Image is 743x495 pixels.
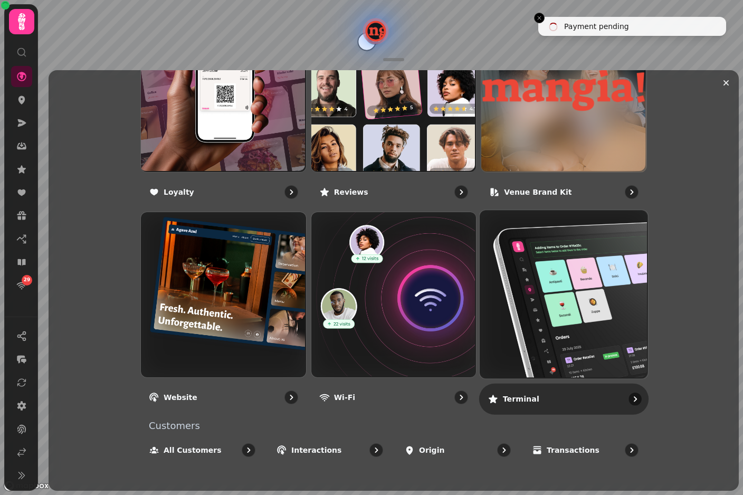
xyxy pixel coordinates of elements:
img: Wi-Fi [310,211,475,376]
p: Interactions [291,445,341,455]
p: Website [164,392,197,403]
p: Terminal [503,394,539,404]
a: Mapbox logo [3,480,50,492]
img: Terminal [479,210,647,378]
svg: go to [286,187,297,197]
button: Close drawer [718,74,735,91]
p: Transactions [547,445,599,455]
p: Venue brand kit [504,187,571,197]
svg: go to [286,392,297,403]
a: 29 [11,275,32,296]
button: Manja [367,23,384,40]
img: Website [140,211,305,376]
svg: go to [630,394,640,404]
svg: go to [626,445,637,455]
p: Reviews [334,187,368,197]
svg: go to [243,445,254,455]
a: TerminalTerminal [479,210,649,415]
svg: go to [371,445,382,455]
p: Origin [419,445,444,455]
a: LoyaltyLoyalty [140,7,307,208]
div: Map marker [358,33,375,53]
button: Close toast [534,13,545,23]
a: Origin [396,435,519,465]
a: WebsiteWebsite [140,212,307,413]
span: 29 [24,277,31,284]
a: Transactions [523,435,647,465]
svg: go to [626,187,637,197]
a: Wi-FiWi-Fi [311,212,477,413]
p: Wi-Fi [334,392,355,403]
p: Customers [149,421,647,431]
svg: go to [499,445,509,455]
svg: go to [456,392,466,403]
button: Contini [358,33,375,50]
p: All customers [164,445,222,455]
a: Interactions [268,435,392,465]
div: Payment pending [564,21,629,32]
img: Reviews [310,6,475,172]
div: Map marker [367,23,384,43]
img: aHR0cHM6Ly9maWxlcy5zdGFtcGVkZS5haS8wMzEyNjA1NS0zNjFmLTExZWEtOTQ3Mi0wNmE0ZDY1OTcxNjAvbWVkaWEvMGM5Y... [481,7,646,173]
a: Venue brand kitVenue brand kit [481,7,647,208]
img: Loyalty [140,6,305,172]
svg: go to [456,187,466,197]
a: All customers [140,435,264,465]
a: ReviewsReviews [311,7,477,208]
p: Loyalty [164,187,194,197]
